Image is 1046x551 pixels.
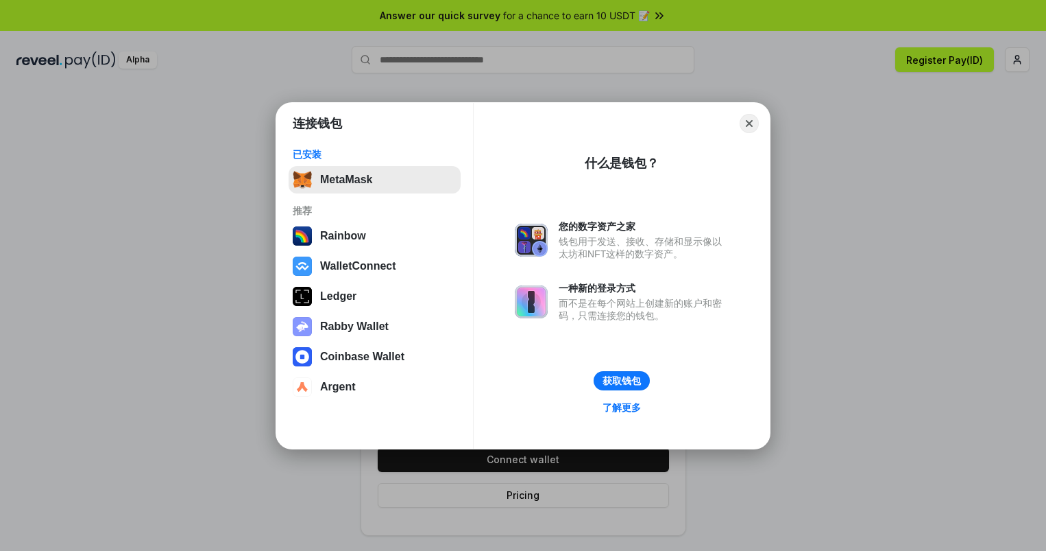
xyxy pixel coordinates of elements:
div: WalletConnect [320,260,396,272]
button: 获取钱包 [594,371,650,390]
button: Coinbase Wallet [289,343,461,371]
button: Rabby Wallet [289,313,461,340]
div: 什么是钱包？ [585,155,659,172]
div: 已安装 [293,148,457,161]
div: 而不是在每个网站上创建新的账户和密码，只需连接您的钱包。 [559,297,729,322]
div: Coinbase Wallet [320,351,404,363]
img: svg+xml,%3Csvg%20xmlns%3D%22http%3A%2F%2Fwww.w3.org%2F2000%2Fsvg%22%20fill%3D%22none%22%20viewBox... [515,285,548,318]
img: svg+xml,%3Csvg%20width%3D%22120%22%20height%3D%22120%22%20viewBox%3D%220%200%20120%20120%22%20fil... [293,226,312,246]
div: 了解更多 [603,401,641,414]
button: Ledger [289,283,461,310]
button: WalletConnect [289,253,461,280]
div: 获取钱包 [603,375,641,387]
div: MetaMask [320,174,372,186]
button: MetaMask [289,166,461,194]
img: svg+xml,%3Csvg%20width%3D%2228%22%20height%3D%2228%22%20viewBox%3D%220%200%2028%2028%22%20fill%3D... [293,347,312,366]
div: Rabby Wallet [320,320,389,333]
button: Argent [289,373,461,401]
button: Rainbow [289,222,461,250]
div: Rainbow [320,230,366,242]
img: svg+xml,%3Csvg%20width%3D%2228%22%20height%3D%2228%22%20viewBox%3D%220%200%2028%2028%22%20fill%3D... [293,377,312,397]
div: 钱包用于发送、接收、存储和显示像以太坊和NFT这样的数字资产。 [559,235,729,260]
img: svg+xml,%3Csvg%20width%3D%2228%22%20height%3D%2228%22%20viewBox%3D%220%200%2028%2028%22%20fill%3D... [293,257,312,276]
div: 您的数字资产之家 [559,220,729,233]
div: 一种新的登录方式 [559,282,729,294]
h1: 连接钱包 [293,115,342,132]
a: 了解更多 [594,399,649,417]
div: Argent [320,381,356,393]
img: svg+xml,%3Csvg%20xmlns%3D%22http%3A%2F%2Fwww.w3.org%2F2000%2Fsvg%22%20fill%3D%22none%22%20viewBox... [293,317,312,336]
img: svg+xml,%3Csvg%20xmlns%3D%22http%3A%2F%2Fwww.w3.org%2F2000%2Fsvg%22%20width%3D%2228%22%20height%3... [293,287,312,306]
div: Ledger [320,290,356,303]
img: svg+xml,%3Csvg%20xmlns%3D%22http%3A%2F%2Fwww.w3.org%2F2000%2Fsvg%22%20fill%3D%22none%22%20viewBox... [515,224,548,257]
div: 推荐 [293,204,457,217]
img: svg+xml,%3Csvg%20fill%3D%22none%22%20height%3D%2233%22%20viewBox%3D%220%200%2035%2033%22%20width%... [293,170,312,189]
button: Close [740,114,759,133]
